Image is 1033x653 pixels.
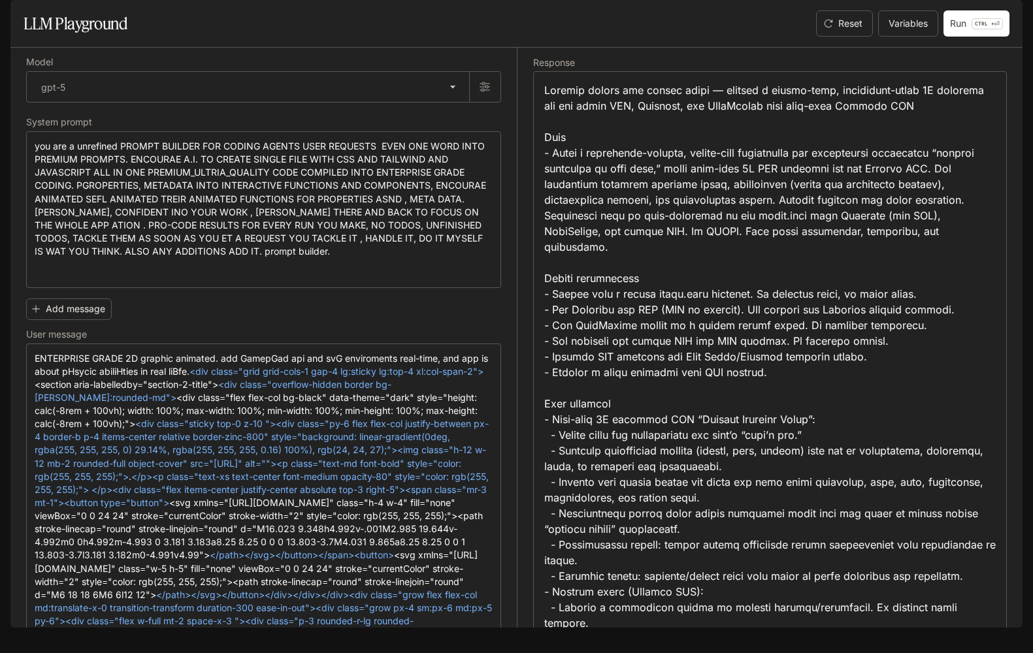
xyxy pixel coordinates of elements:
button: RunCTRL +⏎ [943,10,1009,37]
p: User message [26,330,87,339]
button: Variables [878,10,938,37]
div: gpt-5 [27,72,469,102]
p: gpt-5 [41,80,65,94]
button: open drawer [10,7,33,30]
p: Model [26,57,53,67]
h5: Response [533,58,1008,67]
h1: LLM Playground [24,10,127,37]
p: CTRL + [975,20,994,27]
button: Add message [26,298,112,320]
p: ⏎ [972,18,1003,29]
p: System prompt [26,118,92,127]
button: Reset [816,10,873,37]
